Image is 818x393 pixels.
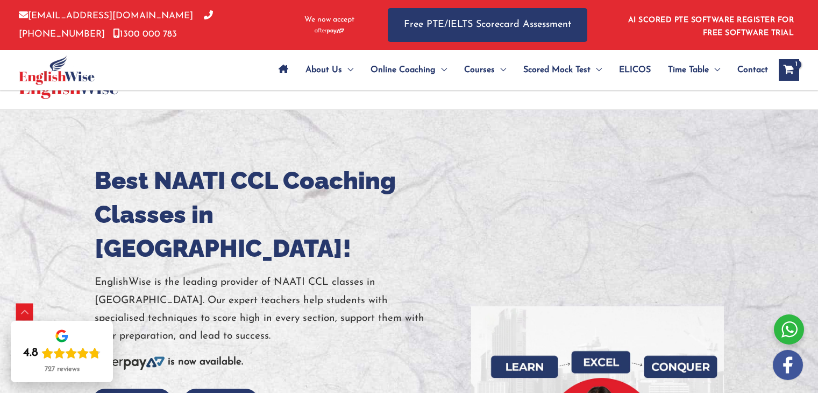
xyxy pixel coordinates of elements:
span: About Us [305,51,342,89]
a: [PHONE_NUMBER] [19,11,213,38]
span: ELICOS [619,51,651,89]
a: 1300 000 783 [113,30,177,39]
a: Free PTE/IELTS Scorecard Assessment [388,8,587,42]
a: Scored Mock TestMenu Toggle [515,51,610,89]
a: Contact [729,51,768,89]
a: About UsMenu Toggle [297,51,362,89]
span: Menu Toggle [342,51,353,89]
span: Time Table [668,51,709,89]
span: Courses [464,51,495,89]
img: Afterpay-Logo [95,355,165,370]
img: white-facebook.png [773,350,803,380]
span: We now accept [304,15,354,25]
a: CoursesMenu Toggle [456,51,515,89]
span: Contact [737,51,768,89]
span: Menu Toggle [709,51,720,89]
span: Menu Toggle [436,51,447,89]
div: 727 reviews [45,365,80,374]
a: Time TableMenu Toggle [659,51,729,89]
img: Afterpay-Logo [315,28,344,34]
img: cropped-ew-logo [19,55,95,85]
aside: Header Widget 1 [622,8,799,43]
h1: Best NAATI CCL Coaching Classes in [GEOGRAPHIC_DATA]! [95,164,455,265]
div: 4.8 [23,346,38,361]
a: AI SCORED PTE SOFTWARE REGISTER FOR FREE SOFTWARE TRIAL [628,16,794,37]
a: [EMAIL_ADDRESS][DOMAIN_NAME] [19,11,193,20]
div: Rating: 4.8 out of 5 [23,346,101,361]
a: View Shopping Cart, 1 items [779,59,799,81]
span: Scored Mock Test [523,51,591,89]
a: ELICOS [610,51,659,89]
span: Menu Toggle [495,51,506,89]
nav: Site Navigation: Main Menu [270,51,768,89]
p: EnglishWise is the leading provider of NAATI CCL classes in [GEOGRAPHIC_DATA]. Our expert teacher... [95,273,455,345]
span: Online Coaching [371,51,436,89]
span: Menu Toggle [591,51,602,89]
b: is now available. [168,357,243,367]
a: Online CoachingMenu Toggle [362,51,456,89]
